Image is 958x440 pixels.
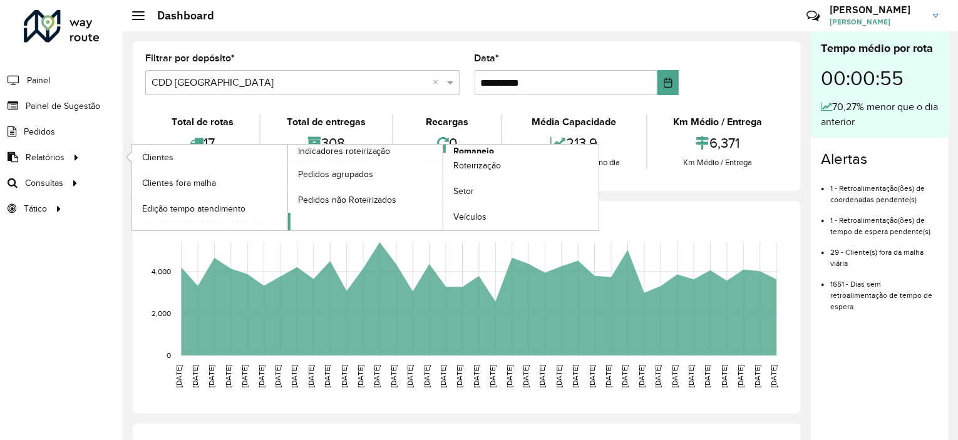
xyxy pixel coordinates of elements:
[396,115,498,130] div: Recargas
[148,115,256,130] div: Total de rotas
[538,365,547,387] text: [DATE]
[830,16,924,28] span: [PERSON_NAME]
[651,130,785,156] div: 6,371
[830,173,939,205] li: 1 - Retroalimentação(ões) de coordenadas pendente(s)
[26,100,100,113] span: Painel de Sugestão
[175,365,183,387] text: [DATE]
[307,365,315,387] text: [DATE]
[264,115,388,130] div: Total de entregas
[555,365,563,387] text: [DATE]
[475,51,500,66] label: Data
[26,151,64,164] span: Relatórios
[142,177,216,190] span: Clientes fora malha
[288,187,443,212] a: Pedidos não Roteirizados
[356,365,364,387] text: [DATE]
[152,309,171,317] text: 2,000
[588,365,596,387] text: [DATE]
[288,145,599,230] a: Romaneio
[132,145,443,230] a: Indicadores roteirização
[704,365,712,387] text: [DATE]
[671,365,679,387] text: [DATE]
[291,365,299,387] text: [DATE]
[505,130,642,156] div: 213,9
[720,365,728,387] text: [DATE]
[132,196,287,221] a: Edição tempo atendimento
[27,74,50,87] span: Painel
[167,351,171,359] text: 0
[298,168,373,181] span: Pedidos agrupados
[396,130,498,156] div: 0
[24,125,55,138] span: Pedidos
[406,365,414,387] text: [DATE]
[443,153,599,178] a: Roteirização
[443,205,599,230] a: Veículos
[145,51,235,66] label: Filtrar por depósito
[288,161,443,187] a: Pedidos agrupados
[453,145,494,158] span: Romaneio
[637,365,646,387] text: [DATE]
[264,130,388,156] div: 308
[240,365,249,387] text: [DATE]
[821,57,939,100] div: 00:00:55
[687,365,695,387] text: [DATE]
[505,115,642,130] div: Média Capacidade
[830,205,939,237] li: 1 - Retroalimentação(ões) de tempo de espera pendente(s)
[821,150,939,168] h4: Alertas
[821,100,939,130] div: 70,27% menor que o dia anterior
[651,156,785,169] div: Km Médio / Entrega
[770,365,778,387] text: [DATE]
[830,269,939,312] li: 1651 - Dias sem retroalimentação de tempo de espera
[522,365,530,387] text: [DATE]
[274,365,282,387] text: [DATE]
[389,365,398,387] text: [DATE]
[433,75,444,90] span: Clear all
[657,70,679,95] button: Choose Date
[142,151,173,164] span: Clientes
[152,267,171,275] text: 4,000
[257,365,265,387] text: [DATE]
[456,365,464,387] text: [DATE]
[453,185,474,198] span: Setor
[24,202,47,215] span: Tático
[488,365,497,387] text: [DATE]
[298,145,391,158] span: Indicadores roteirização
[132,170,287,195] a: Clientes fora malha
[571,365,579,387] text: [DATE]
[453,159,501,172] span: Roteirização
[142,202,245,215] span: Edição tempo atendimento
[821,40,939,57] div: Tempo médio por rota
[651,115,785,130] div: Km Médio / Entrega
[800,3,827,29] a: Contato Rápido
[830,4,924,16] h3: [PERSON_NAME]
[25,177,63,190] span: Consultas
[505,365,513,387] text: [DATE]
[148,130,256,156] div: 17
[472,365,480,387] text: [DATE]
[654,365,662,387] text: [DATE]
[830,237,939,269] li: 29 - Cliente(s) fora da malha viária
[604,365,612,387] text: [DATE]
[145,9,214,23] h2: Dashboard
[340,365,348,387] text: [DATE]
[443,179,599,204] a: Setor
[224,365,232,387] text: [DATE]
[737,365,745,387] text: [DATE]
[191,365,199,387] text: [DATE]
[439,365,447,387] text: [DATE]
[323,365,331,387] text: [DATE]
[753,365,761,387] text: [DATE]
[207,365,215,387] text: [DATE]
[453,210,487,223] span: Veículos
[423,365,431,387] text: [DATE]
[373,365,381,387] text: [DATE]
[298,193,397,207] span: Pedidos não Roteirizados
[621,365,629,387] text: [DATE]
[132,145,287,170] a: Clientes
